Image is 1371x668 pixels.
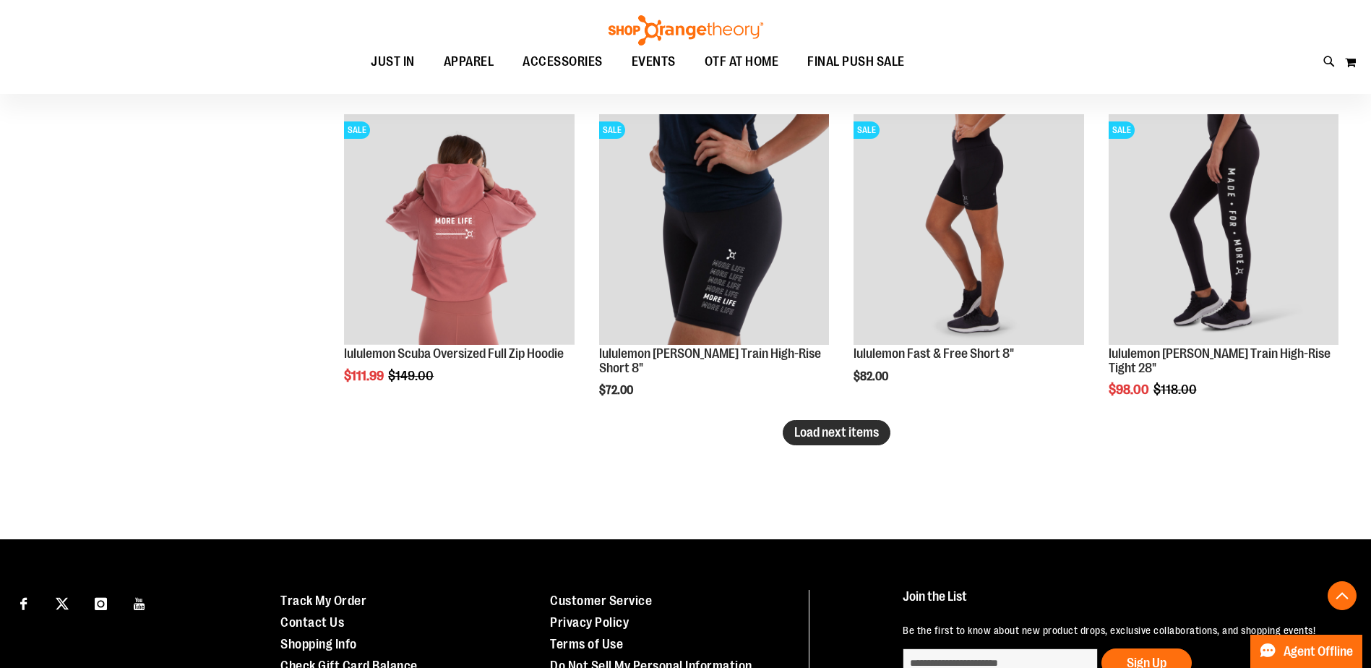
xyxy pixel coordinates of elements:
span: APPAREL [444,46,494,78]
span: SALE [344,121,370,139]
span: $111.99 [344,369,386,383]
span: $118.00 [1153,382,1199,397]
a: Shopping Info [280,637,357,651]
a: Product image for lululemon Scuba Oversized Full Zip HoodieSALE [344,114,574,346]
span: SALE [854,121,880,139]
h4: Join the List [903,590,1338,617]
a: Product image for lululemon Wunder Train High-Rise Tight 28"SALE [1109,114,1338,346]
div: product [846,107,1091,419]
a: Contact Us [280,615,344,630]
img: Product image for lululemon Wunder Train High-Rise Short 8" [599,114,829,344]
div: product [592,107,836,434]
span: SALE [599,121,625,139]
span: OTF AT HOME [705,46,779,78]
a: Visit our Youtube page [127,590,152,615]
div: product [1101,107,1346,434]
a: lululemon Fast & Free Short 8" [854,346,1014,361]
span: $82.00 [854,370,890,383]
a: Terms of Use [550,637,623,651]
a: Visit our X page [50,590,75,615]
a: Visit our Instagram page [88,590,113,615]
span: Load next items [794,425,879,440]
a: lululemon Scuba Oversized Full Zip Hoodie [344,346,564,361]
button: Load next items [783,420,890,445]
a: Privacy Policy [550,615,629,630]
p: Be the first to know about new product drops, exclusive collaborations, and shopping events! [903,623,1338,638]
span: SALE [1109,121,1135,139]
img: Product image for lululemon Wunder Train High-Rise Tight 28" [1109,114,1338,344]
img: Shop Orangetheory [606,15,765,46]
button: Back To Top [1328,581,1357,610]
a: lululemon [PERSON_NAME] Train High-Rise Tight 28" [1109,346,1331,375]
a: lululemon [PERSON_NAME] Train High-Rise Short 8" [599,346,821,375]
span: EVENTS [632,46,676,78]
span: FINAL PUSH SALE [807,46,905,78]
span: Agent Offline [1284,645,1353,659]
span: $149.00 [388,369,436,383]
img: Product image for lululemon Fast & Free Short 8" [854,114,1083,344]
a: Visit our Facebook page [11,590,36,615]
a: Customer Service [550,594,652,608]
img: Product image for lululemon Scuba Oversized Full Zip Hoodie [344,114,574,344]
a: Product image for lululemon Wunder Train High-Rise Short 8"SALE [599,114,829,346]
span: $72.00 [599,384,635,397]
img: Twitter [56,597,69,610]
span: ACCESSORIES [523,46,603,78]
a: Track My Order [280,594,366,608]
div: product [337,107,581,419]
a: Product image for lululemon Fast & Free Short 8"SALE [854,114,1083,346]
span: JUST IN [371,46,415,78]
span: $98.00 [1109,382,1151,397]
button: Agent Offline [1250,635,1362,668]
